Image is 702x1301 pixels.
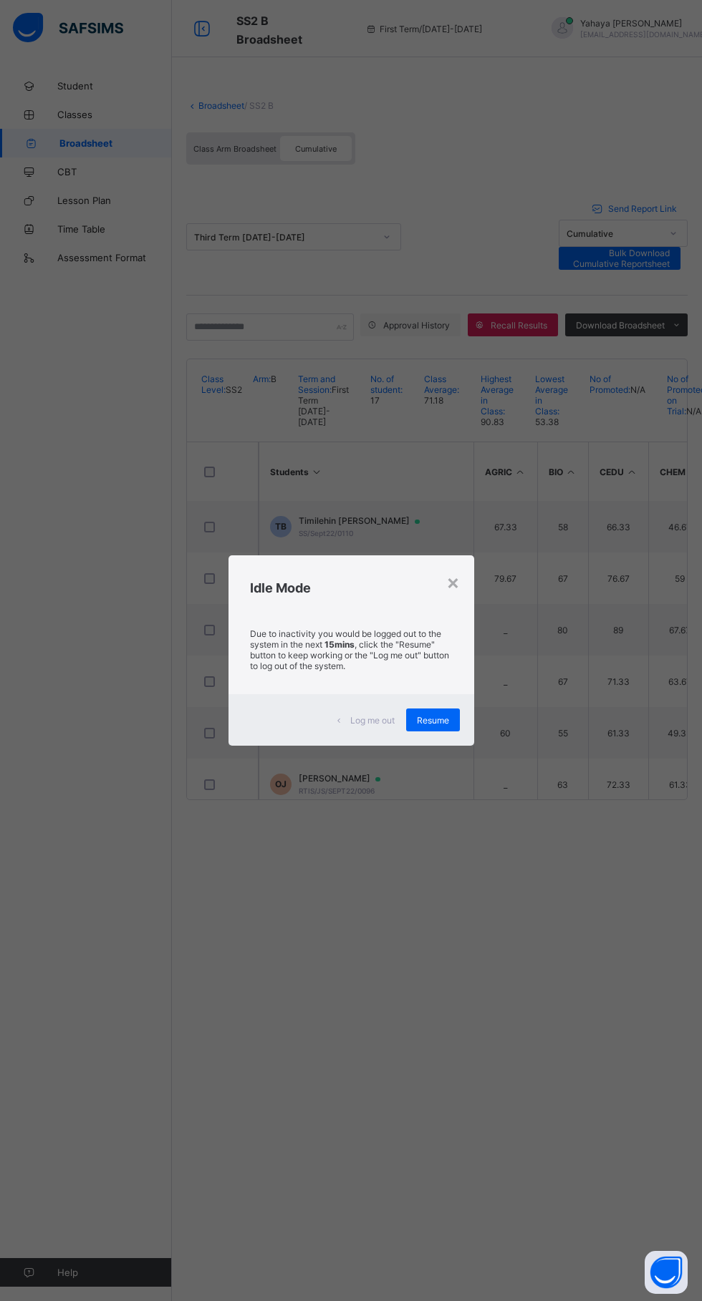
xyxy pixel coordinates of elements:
[645,1251,688,1294] button: Open asap
[324,639,355,650] strong: 15mins
[250,580,453,595] h2: Idle Mode
[250,628,453,671] p: Due to inactivity you would be logged out to the system in the next , click the "Resume" button t...
[350,715,395,726] span: Log me out
[417,715,449,726] span: Resume
[446,570,460,594] div: ×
